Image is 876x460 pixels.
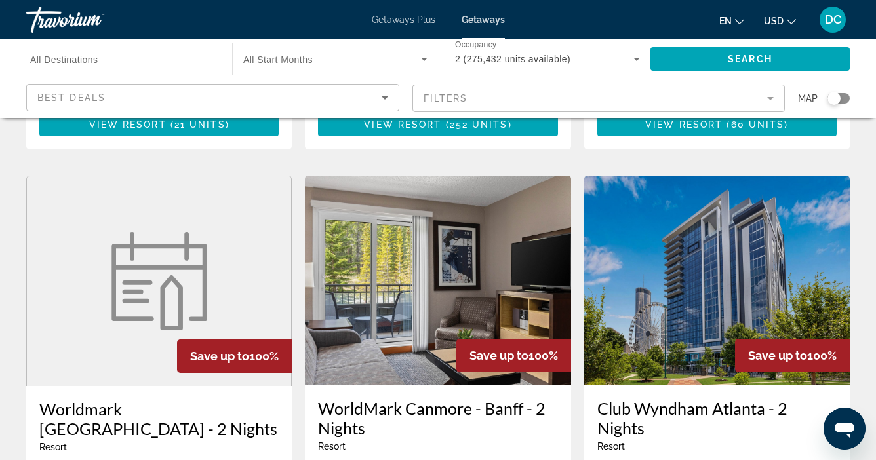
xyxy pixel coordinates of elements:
[597,441,625,451] span: Resort
[39,113,279,136] button: View Resort(21 units)
[167,119,229,130] span: ( )
[469,349,528,362] span: Save up to
[597,113,837,136] button: View Resort(60 units)
[37,92,106,103] span: Best Deals
[650,47,850,71] button: Search
[372,14,435,25] a: Getaways Plus
[89,119,167,130] span: View Resort
[728,54,772,64] span: Search
[597,398,837,438] a: Club Wyndham Atlanta - 2 Nights
[37,90,388,105] mat-select: Sort by
[305,176,570,385] img: A408I01X.jpg
[318,398,557,438] a: WorldMark Canmore - Banff - 2 Nights
[318,113,557,136] button: View Resort(252 units)
[39,442,67,452] span: Resort
[645,119,723,130] span: View Resort
[731,119,785,130] span: 60 units
[455,54,570,64] span: 2 (275,432 units available)
[190,349,249,363] span: Save up to
[748,349,807,362] span: Save up to
[412,84,786,113] button: Filter
[462,14,505,25] a: Getaways
[26,3,157,37] a: Travorium
[825,13,841,26] span: DC
[243,54,313,65] span: All Start Months
[584,176,850,385] img: DY02E01X.jpg
[719,11,744,30] button: Change language
[450,119,508,130] span: 252 units
[30,54,98,65] span: All Destinations
[798,89,818,107] span: Map
[764,16,784,26] span: USD
[174,119,226,130] span: 21 units
[318,441,346,451] span: Resort
[723,119,788,130] span: ( )
[816,6,850,33] button: User Menu
[39,399,279,438] a: Worldmark [GEOGRAPHIC_DATA] - 2 Nights
[455,41,496,49] span: Occupancy
[177,339,292,373] div: 100%
[456,339,571,372] div: 100%
[719,16,732,26] span: en
[824,408,866,450] iframe: Button to launch messaging window
[364,119,441,130] span: View Resort
[104,232,215,330] img: week.svg
[441,119,511,130] span: ( )
[735,339,850,372] div: 100%
[764,11,796,30] button: Change currency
